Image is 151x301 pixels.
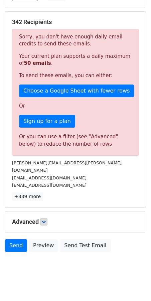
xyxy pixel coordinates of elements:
[19,53,132,67] p: Your current plan supports a daily maximum of .
[19,72,132,79] p: To send these emails, you can either:
[19,85,134,97] a: Choose a Google Sheet with fewer rows
[60,239,111,252] a: Send Test Email
[19,115,75,128] a: Sign up for a plan
[12,192,43,201] a: +339 more
[5,239,27,252] a: Send
[12,218,139,225] h5: Advanced
[29,239,58,252] a: Preview
[19,103,132,110] p: Or
[12,160,122,173] small: [PERSON_NAME][EMAIL_ADDRESS][PERSON_NAME][DOMAIN_NAME]
[12,18,139,26] h5: 342 Recipients
[19,133,132,148] div: Or you can use a filter (see "Advanced" below) to reduce the number of rows
[118,269,151,301] iframe: Chat Widget
[19,33,132,47] p: Sorry, you don't have enough daily email credits to send these emails.
[24,60,51,66] strong: 50 emails
[12,175,87,180] small: [EMAIL_ADDRESS][DOMAIN_NAME]
[12,183,87,188] small: [EMAIL_ADDRESS][DOMAIN_NAME]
